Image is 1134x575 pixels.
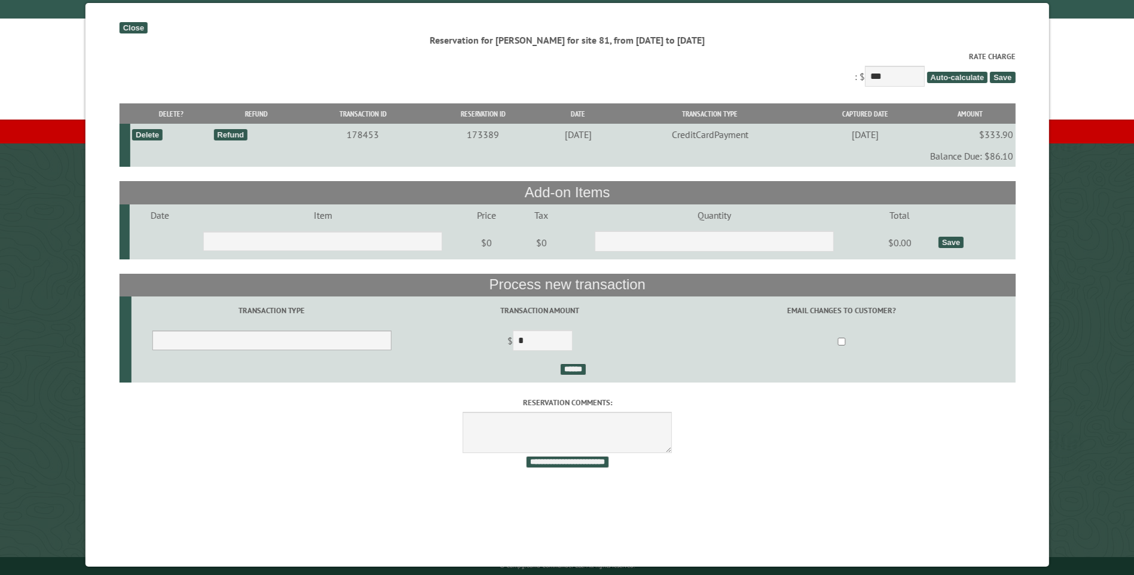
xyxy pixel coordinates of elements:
[518,204,565,226] td: Tax
[927,72,988,83] span: Auto-calculate
[614,103,805,124] th: Transaction Type
[189,204,455,226] td: Item
[213,129,247,140] div: Refund
[119,51,1015,90] div: : $
[925,103,1015,124] th: Amount
[805,103,925,124] th: Captured Date
[414,305,665,316] label: Transaction Amount
[119,22,147,33] div: Close
[412,325,667,359] td: $
[301,103,424,124] th: Transaction ID
[119,33,1015,47] div: Reservation for [PERSON_NAME] for site 81, from [DATE] to [DATE]
[938,237,963,248] div: Save
[989,72,1014,83] span: Save
[424,103,541,124] th: Reservation ID
[518,226,565,259] td: $0
[614,124,805,145] td: CreditCardPayment
[119,181,1015,204] th: Add-on Items
[541,103,614,124] th: Date
[130,103,211,124] th: Delete?
[119,397,1015,408] label: Reservation comments:
[541,124,614,145] td: [DATE]
[301,124,424,145] td: 178453
[424,124,541,145] td: 173389
[670,305,1013,316] label: Email changes to customer?
[119,274,1015,296] th: Process new transaction
[565,204,863,226] td: Quantity
[925,124,1015,145] td: $333.90
[863,226,936,259] td: $0.00
[132,129,163,140] div: Delete
[500,562,635,570] small: © Campground Commander LLC. All rights reserved.
[456,204,518,226] td: Price
[119,51,1015,62] label: Rate Charge
[456,226,518,259] td: $0
[863,204,936,226] td: Total
[129,204,189,226] td: Date
[130,145,1014,167] td: Balance Due: $86.10
[133,305,410,316] label: Transaction Type
[212,103,301,124] th: Refund
[805,124,925,145] td: [DATE]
